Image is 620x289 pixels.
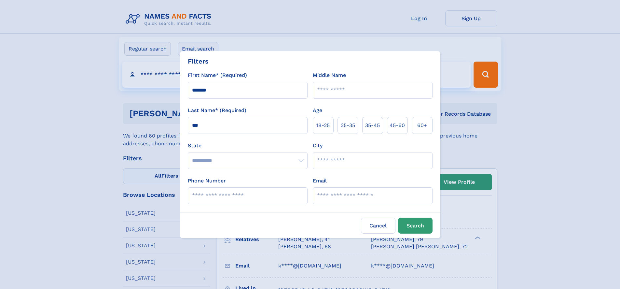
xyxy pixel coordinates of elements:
button: Search [398,218,433,234]
label: Middle Name [313,71,346,79]
span: 60+ [417,122,427,129]
label: Cancel [361,218,395,234]
span: 35‑45 [365,122,380,129]
span: 45‑60 [390,122,405,129]
label: Phone Number [188,177,226,185]
span: 18‑25 [316,122,330,129]
label: City [313,142,323,150]
label: Age [313,107,322,114]
label: State [188,142,308,150]
label: Email [313,177,327,185]
label: Last Name* (Required) [188,107,246,114]
div: Filters [188,56,209,66]
label: First Name* (Required) [188,71,247,79]
span: 25‑35 [341,122,355,129]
